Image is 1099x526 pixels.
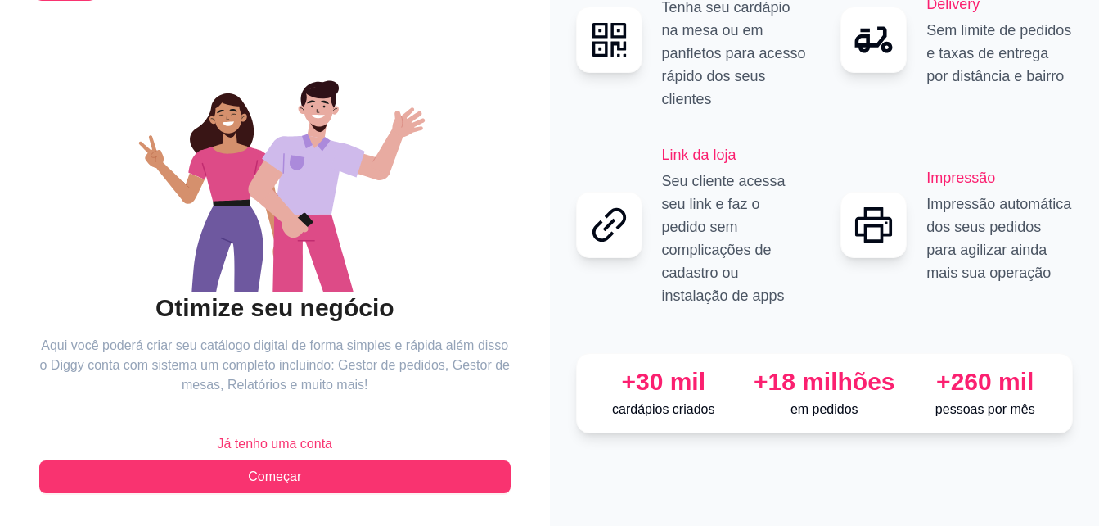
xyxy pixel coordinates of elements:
span: Começar [248,467,301,487]
h2: Impressão [926,166,1073,189]
span: Já tenho uma conta [217,434,332,454]
p: em pedidos [750,400,899,419]
p: Seu cliente acessa seu link e faz o pedido sem complicações de cadastro ou instalação de apps [662,170,808,307]
div: +260 mil [912,367,1060,397]
button: Começar [39,460,511,493]
h2: Otimize seu negócio [39,292,511,324]
div: animation [39,47,511,292]
h2: Link da loja [662,143,808,166]
p: Sem limite de pedidos e taxas de entrega por distância e bairro [926,19,1073,88]
p: Impressão automática dos seus pedidos para agilizar ainda mais sua operação [926,193,1073,284]
button: Já tenho uma conta [39,428,511,460]
p: cardápios criados [590,400,738,419]
p: pessoas por mês [912,400,1060,419]
div: +18 milhões [750,367,899,397]
article: Aqui você poderá criar seu catálogo digital de forma simples e rápida além disso o Diggy conta co... [39,336,511,395]
div: +30 mil [590,367,738,397]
